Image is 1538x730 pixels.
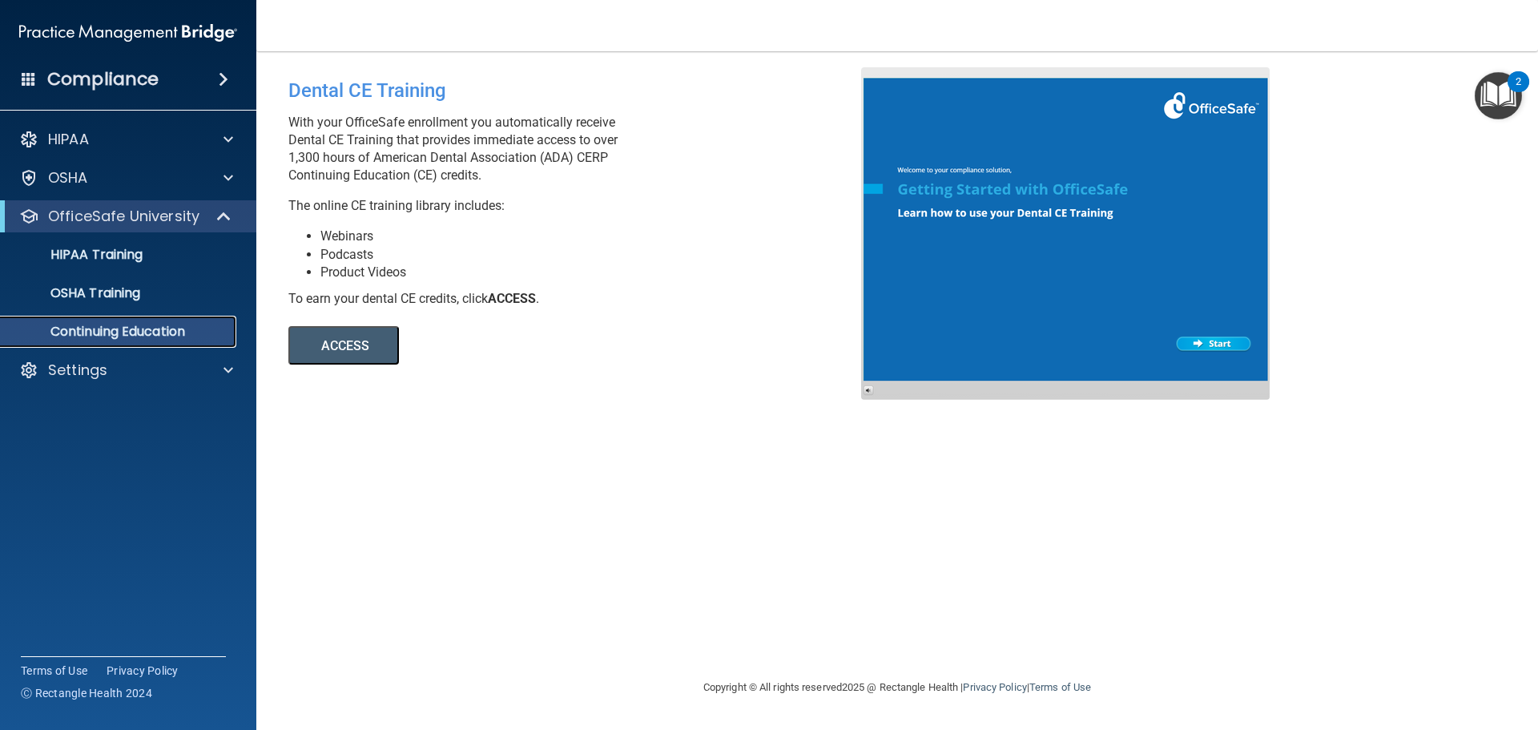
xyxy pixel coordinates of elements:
b: ACCESS [488,291,536,306]
a: OfficeSafe University [19,207,232,226]
li: Product Videos [320,264,873,281]
div: Dental CE Training [288,67,873,114]
a: Settings [19,361,233,380]
div: 2 [1516,82,1521,103]
div: To earn your dental CE credits, click . [288,290,873,308]
img: PMB logo [19,17,237,49]
div: Copyright © All rights reserved 2025 @ Rectangle Health | | [605,662,1190,713]
li: Podcasts [320,246,873,264]
a: Privacy Policy [963,681,1026,693]
h4: Compliance [47,68,159,91]
button: Open Resource Center, 2 new notifications [1475,72,1522,119]
button: ACCESS [288,326,399,365]
a: Privacy Policy [107,663,179,679]
a: Terms of Use [1029,681,1091,693]
a: OSHA [19,168,233,188]
li: Webinars [320,228,873,245]
a: Terms of Use [21,663,87,679]
p: HIPAA Training [10,247,143,263]
p: OSHA [48,168,88,188]
p: The online CE training library includes: [288,197,873,215]
a: ACCESS [288,341,727,353]
p: With your OfficeSafe enrollment you automatically receive Dental CE Training that provides immedi... [288,114,873,184]
p: Continuing Education [10,324,229,340]
a: HIPAA [19,130,233,149]
p: OSHA Training [10,285,140,301]
p: HIPAA [48,130,89,149]
span: Ⓒ Rectangle Health 2024 [21,685,152,701]
p: OfficeSafe University [48,207,199,226]
p: Settings [48,361,107,380]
